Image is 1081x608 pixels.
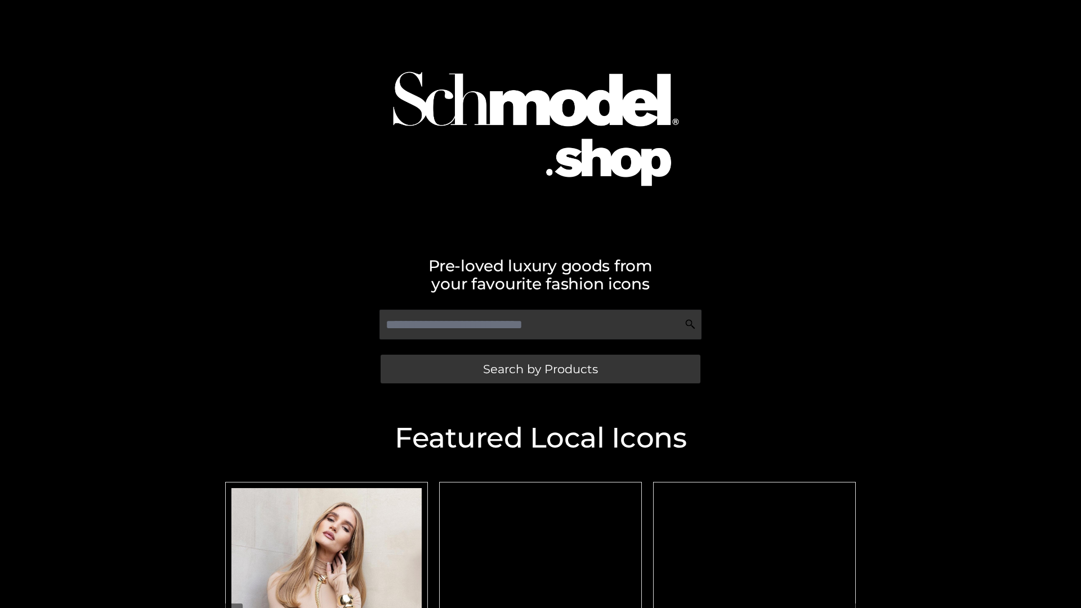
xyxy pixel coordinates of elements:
img: Search Icon [685,319,696,330]
h2: Pre-loved luxury goods from your favourite fashion icons [220,257,861,293]
span: Search by Products [483,363,598,375]
a: Search by Products [381,355,700,383]
h2: Featured Local Icons​ [220,424,861,452]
